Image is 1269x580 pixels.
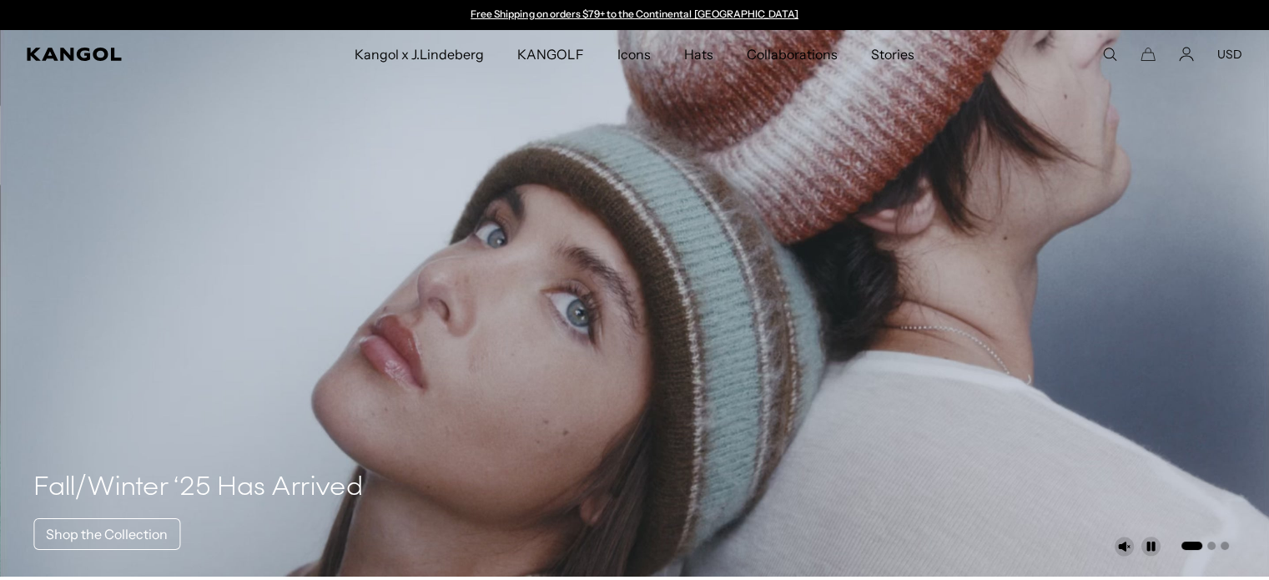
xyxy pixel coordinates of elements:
[27,48,234,61] a: Kangol
[33,518,180,550] a: Shop the Collection
[747,30,838,78] span: Collaborations
[1141,537,1161,557] button: Pause
[501,30,600,78] a: KANGOLF
[463,8,807,22] slideshow-component: Announcement bar
[1179,47,1194,62] a: Account
[463,8,807,22] div: 1 of 2
[1181,542,1202,550] button: Go to slide 1
[33,472,363,505] h4: Fall/Winter ‘25 Has Arrived
[730,30,854,78] a: Collaborations
[1102,47,1117,62] summary: Search here
[1114,537,1134,557] button: Unmute
[854,30,931,78] a: Stories
[338,30,501,78] a: Kangol x J.Lindeberg
[871,30,914,78] span: Stories
[1180,538,1229,552] ul: Select a slide to show
[463,8,807,22] div: Announcement
[667,30,730,78] a: Hats
[1141,47,1156,62] button: Cart
[617,30,650,78] span: Icons
[517,30,583,78] span: KANGOLF
[1221,542,1229,550] button: Go to slide 3
[1217,47,1242,62] button: USD
[600,30,667,78] a: Icons
[684,30,713,78] span: Hats
[471,8,798,20] a: Free Shipping on orders $79+ to the Continental [GEOGRAPHIC_DATA]
[1207,542,1216,550] button: Go to slide 2
[355,30,485,78] span: Kangol x J.Lindeberg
